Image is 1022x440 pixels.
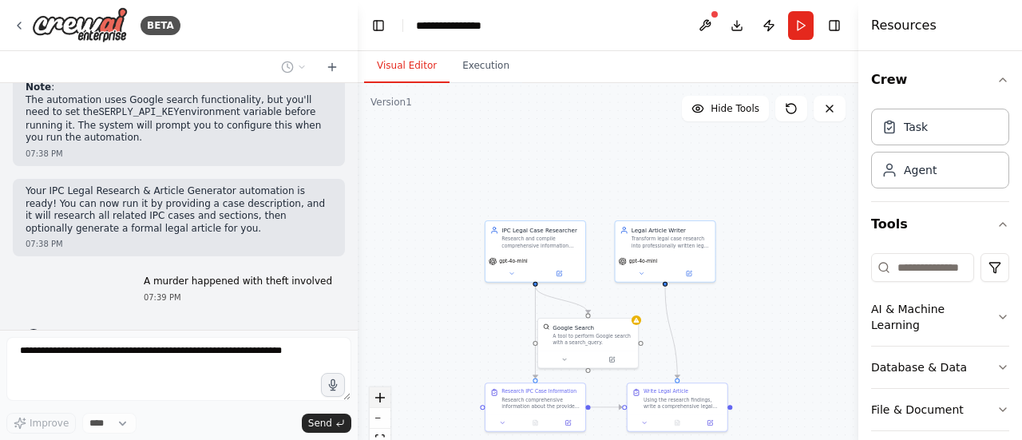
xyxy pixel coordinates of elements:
h2: : [26,81,332,94]
button: File & Document [871,389,1009,430]
div: Write Legal Article [644,388,688,394]
nav: breadcrumb [416,18,496,34]
div: Legal Article Writer [632,226,711,234]
button: Hide right sidebar [823,14,846,37]
div: Write Legal ArticleUsing the research findings, write a comprehensive legal article about the IPC... [627,383,728,431]
strong: Note [26,81,51,93]
div: BETA [141,16,180,35]
button: No output available [518,418,553,427]
div: IPC Legal Case ResearcherResearch and compile comprehensive information about IPC cases, includin... [485,220,586,283]
g: Edge from 17dbfaeb-1840-4500-8714-d03cb801b45c to 77f8e4d0-8e10-4cfe-8314-ae73e682108b [531,287,592,314]
button: Tools [871,202,1009,247]
div: Research IPC Case InformationResearch comprehensive information about the provided IPC case: {cas... [485,383,586,431]
div: IPC Legal Case Researcher [501,226,580,234]
code: SERPLY_API_KEY [99,107,180,118]
span: gpt-4o-mini [499,258,527,264]
p: Your IPC Legal Research & Article Generator automation is ready! You can now run it by providing ... [26,185,332,235]
div: Using the research findings, write a comprehensive legal article about the IPC case: {case_descri... [644,397,723,410]
g: Edge from 17dbfaeb-1840-4500-8714-d03cb801b45c to 91edfe42-8973-4946-b3d9-3467a3a36e03 [531,287,539,379]
div: Version 1 [370,96,412,109]
div: Research and compile comprehensive information about IPC cases, including related sections, prece... [501,236,580,248]
button: zoom in [370,387,390,408]
button: AI & Machine Learning [871,288,1009,346]
button: Open in side panel [554,418,582,427]
button: zoom out [370,408,390,429]
div: Google Search [553,323,594,331]
div: 07:38 PM [26,238,332,250]
button: Start a new chat [319,57,345,77]
div: Research IPC Case Information [501,388,576,394]
span: gpt-4o-mini [629,258,657,264]
button: Open in side panel [536,268,581,278]
button: Hide left sidebar [367,14,390,37]
g: Edge from 91edfe42-8973-4946-b3d9-3467a3a36e03 to 7f9043fe-2902-46f6-b1f6-d60834ba5cab [591,403,623,411]
span: Improve [30,417,69,430]
p: The automation uses Google search functionality, but you'll need to set the environment variable ... [26,94,332,145]
div: SerplyWebSearchToolGoogle SearchA tool to perform Google search with a search_query. [537,318,639,369]
button: Improve [6,413,76,434]
div: Task [904,119,928,135]
button: Visual Editor [364,50,450,83]
div: Crew [871,102,1009,201]
span: Send [308,417,332,430]
button: Switch to previous chat [275,57,313,77]
button: Send [302,414,351,433]
g: Edge from 37dec05e-2183-4781-8328-3501074d7b63 to 7f9043fe-2902-46f6-b1f6-d60834ba5cab [661,287,681,379]
h4: Resources [871,16,937,35]
button: Open in side panel [666,268,711,278]
img: Logo [32,7,128,43]
button: Click to speak your automation idea [321,373,345,397]
div: Transform legal case research into professionally written legal articles using formal legal langu... [632,236,711,248]
span: Hide Tools [711,102,759,115]
img: SerplyWebSearchTool [543,323,549,330]
button: Crew [871,57,1009,102]
p: A murder happened with theft involved [144,275,332,288]
div: Research comprehensive information about the provided IPC case: {case_description}. Search for: 1... [501,397,580,410]
button: Open in side panel [589,355,635,364]
div: 07:39 PM [144,291,332,303]
button: Open in side panel [696,418,724,427]
button: Hide Tools [682,96,769,121]
div: A tool to perform Google search with a search_query. [553,333,633,346]
div: Agent [904,162,937,178]
div: 07:38 PM [26,148,332,160]
button: No output available [660,418,695,427]
div: Legal Article WriterTransform legal case research into professionally written legal articles usin... [615,220,716,283]
button: Database & Data [871,347,1009,388]
button: Execution [450,50,522,83]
